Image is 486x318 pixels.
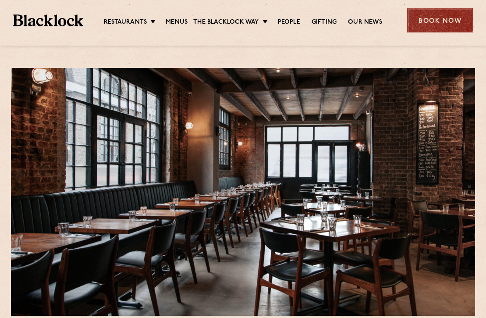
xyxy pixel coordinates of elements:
[407,8,473,32] div: Book Now
[193,18,259,28] a: The Blacklock Way
[13,14,83,26] img: BL_Textured_Logo-footer-cropped.svg
[348,18,382,28] a: Our News
[166,18,188,28] a: Menus
[104,18,147,28] a: Restaurants
[312,18,337,28] a: Gifting
[278,18,300,28] a: People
